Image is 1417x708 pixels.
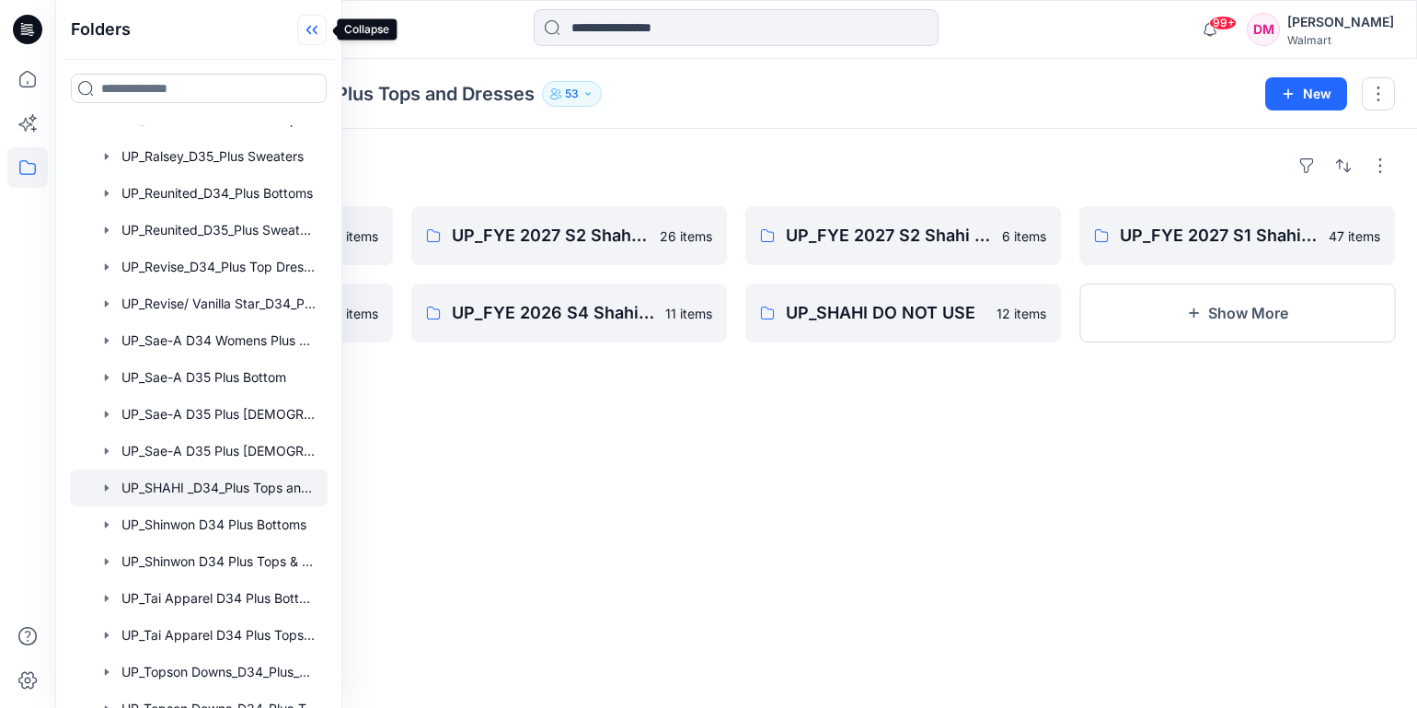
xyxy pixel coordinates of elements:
div: Walmart [1287,33,1394,47]
button: Show More [1079,284,1395,342]
span: 99+ [1209,16,1237,30]
button: New [1265,77,1347,110]
p: UP_FYE 2027 S2 Shahi Plus Tops and Dress [452,223,649,249]
p: 16 items [328,304,378,323]
p: 47 items [1329,226,1380,246]
button: 53 [542,81,602,107]
p: UP_SHAHI _D34_Plus Tops and Dresses [183,81,535,107]
p: UP_FYE 2027 S1 Shahi Plus Tops Dresses & Bottoms [1120,223,1318,249]
p: 6 items [1002,226,1046,246]
div: DM [1247,13,1280,46]
p: 26 items [660,226,712,246]
div: [PERSON_NAME] [1287,11,1394,33]
a: UP_FYE 2026 S4 Shahi Plus Tops Dresses11 items [411,284,727,342]
a: UP_FYE 2027 S2 Shahi Plus Tops and Dress26 items [411,206,727,265]
a: UP_SHAHI DO NOT USE12 items [745,284,1061,342]
p: 53 [565,84,579,104]
p: 10 items [328,226,378,246]
p: 12 items [997,304,1046,323]
p: 11 items [665,304,712,323]
a: UP_FYE 2027 S2 Shahi Plus Bottoms6 items [745,206,1061,265]
p: UP_FYE 2026 S4 Shahi Plus Tops Dresses [452,300,654,326]
p: UP_SHAHI DO NOT USE [786,300,985,326]
p: UP_FYE 2027 S2 Shahi Plus Bottoms [786,223,991,249]
a: UP_FYE 2027 S1 Shahi Plus Tops Dresses & Bottoms47 items [1079,206,1395,265]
